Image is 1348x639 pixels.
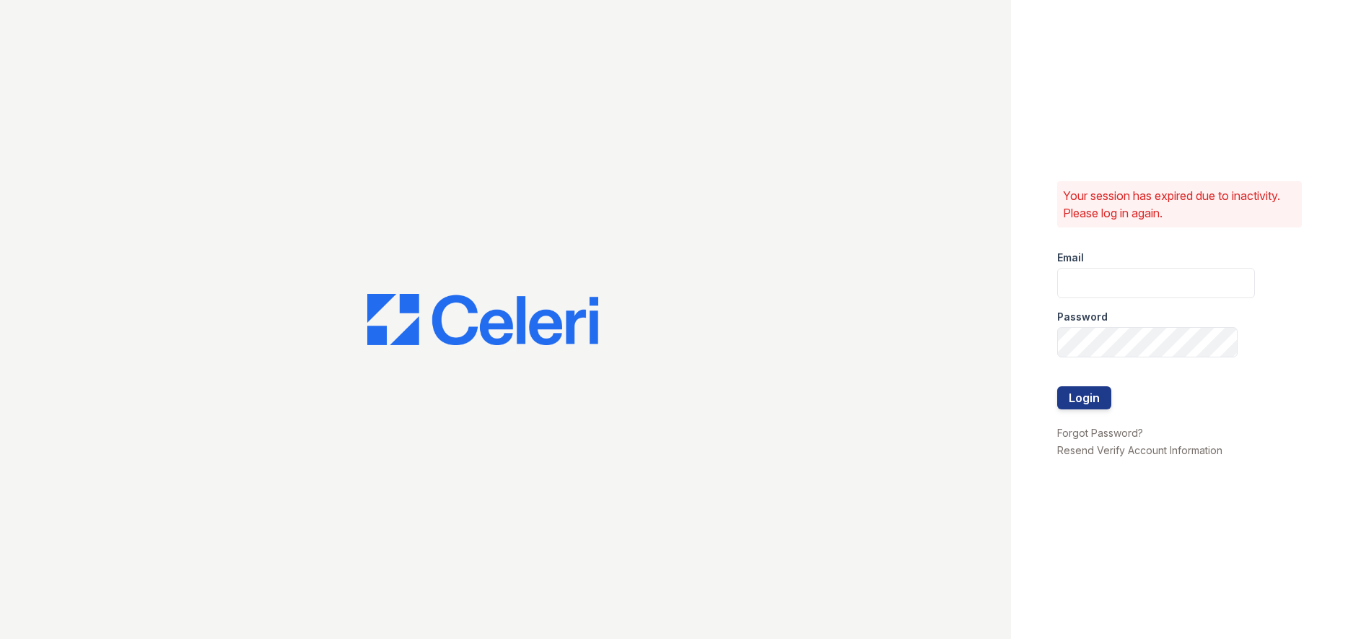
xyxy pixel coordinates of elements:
img: CE_Logo_Blue-a8612792a0a2168367f1c8372b55b34899dd931a85d93a1a3d3e32e68fde9ad4.png [367,294,598,346]
a: Forgot Password? [1057,427,1143,439]
p: Your session has expired due to inactivity. Please log in again. [1063,187,1296,222]
label: Email [1057,251,1084,265]
button: Login [1057,386,1111,409]
a: Resend Verify Account Information [1057,444,1222,456]
label: Password [1057,310,1108,324]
